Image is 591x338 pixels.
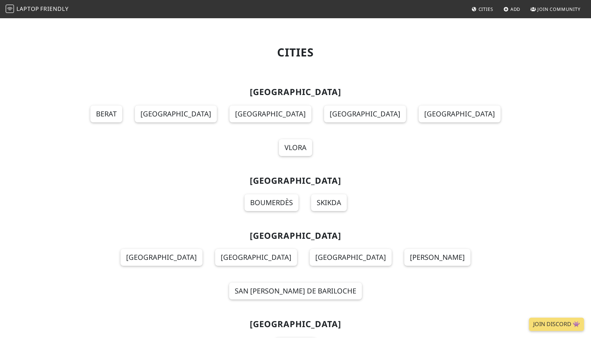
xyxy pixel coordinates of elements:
a: [GEOGRAPHIC_DATA] [135,106,217,122]
img: LaptopFriendly [6,5,14,13]
a: [GEOGRAPHIC_DATA] [310,249,392,266]
a: [GEOGRAPHIC_DATA] [229,106,311,122]
a: [GEOGRAPHIC_DATA] [121,249,202,266]
a: [GEOGRAPHIC_DATA] [324,106,406,122]
a: Berat [90,106,122,122]
a: LaptopFriendly LaptopFriendly [6,3,69,15]
a: [GEOGRAPHIC_DATA] [215,249,297,266]
a: San [PERSON_NAME] de Bariloche [229,283,362,299]
a: Vlora [279,139,312,156]
a: Join Community [528,3,583,15]
span: Join Community [537,6,580,12]
a: Skikda [311,194,347,211]
h2: [GEOGRAPHIC_DATA] [69,176,523,186]
span: Cities [479,6,493,12]
a: [PERSON_NAME] [404,249,470,266]
h1: Cities [69,46,523,59]
span: Add [510,6,521,12]
a: Add [501,3,523,15]
h2: [GEOGRAPHIC_DATA] [69,231,523,241]
h2: [GEOGRAPHIC_DATA] [69,319,523,329]
a: Boumerdès [245,194,298,211]
a: Cities [469,3,496,15]
h2: [GEOGRAPHIC_DATA] [69,87,523,97]
a: Join Discord 👾 [529,318,584,331]
span: Laptop [16,5,39,13]
a: [GEOGRAPHIC_DATA] [419,106,501,122]
span: Friendly [40,5,68,13]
